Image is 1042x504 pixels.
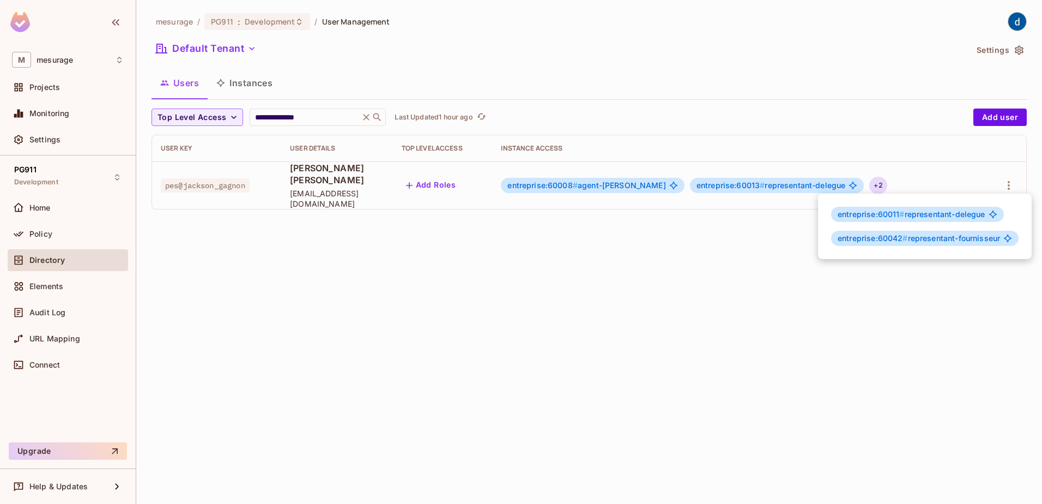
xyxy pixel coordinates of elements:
span: # [899,209,904,219]
span: representant-delegue [838,210,985,219]
span: entreprise:60042 [838,233,908,243]
span: entreprise:60011 [838,209,905,219]
span: representant-fournisseur [838,234,1000,243]
span: # [902,233,907,243]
